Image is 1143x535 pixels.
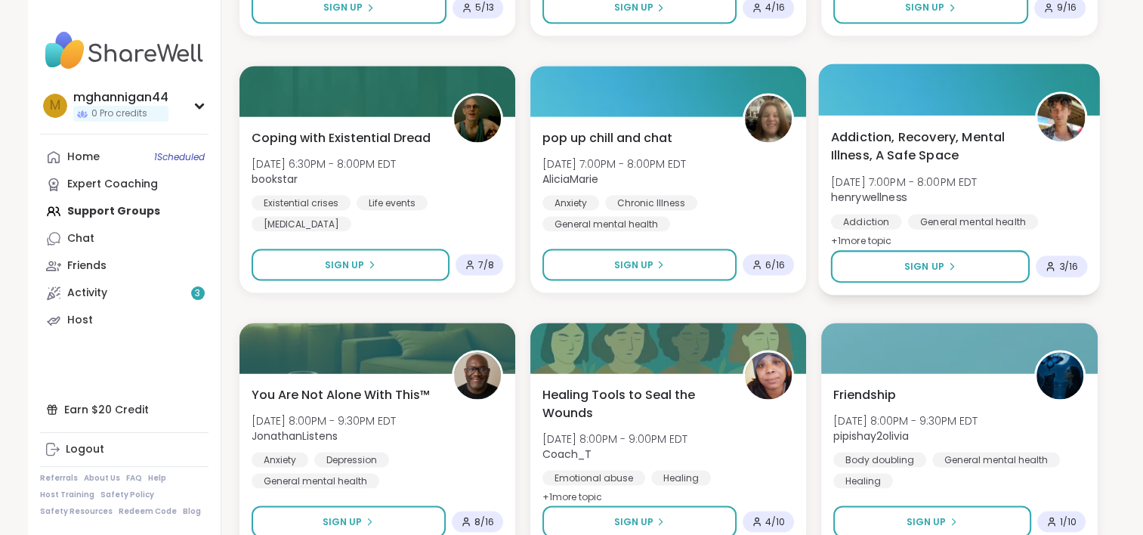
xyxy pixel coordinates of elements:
[40,24,209,77] img: ShareWell Nav Logo
[323,515,362,528] span: Sign Up
[323,1,363,14] span: Sign Up
[252,156,396,171] span: [DATE] 6:30PM - 8:00PM EDT
[252,249,449,280] button: Sign Up
[40,436,209,463] a: Logout
[40,171,209,198] a: Expert Coaching
[831,174,978,189] span: [DATE] 7:00PM - 8:00PM EDT
[252,171,298,186] b: bookstar
[67,258,107,274] div: Friends
[1038,94,1086,141] img: henrywellness
[91,107,147,120] span: 0 Pro credits
[542,128,672,147] span: pop up chill and chat
[651,470,711,485] div: Healing
[154,151,205,163] span: 1 Scheduled
[119,506,177,517] a: Redeem Code
[195,287,200,300] span: 3
[84,473,120,484] a: About Us
[831,214,902,229] div: Addiction
[40,252,209,280] a: Friends
[542,446,592,461] b: Coach_T
[907,515,946,528] span: Sign Up
[542,156,686,171] span: [DATE] 7:00PM - 8:00PM EDT
[831,189,907,204] b: henrywellness
[67,231,94,246] div: Chat
[252,128,431,147] span: Coping with Existential Dread
[183,506,201,517] a: Blog
[831,250,1030,283] button: Sign Up
[478,258,494,271] span: 7 / 8
[542,470,645,485] div: Emotional abuse
[745,352,792,399] img: Coach_T
[252,195,351,210] div: Existential crises
[932,452,1060,467] div: General mental health
[833,452,926,467] div: Body doubling
[40,144,209,171] a: Home1Scheduled
[904,259,944,273] span: Sign Up
[765,515,785,527] span: 4 / 10
[1059,260,1079,272] span: 3 / 16
[148,473,166,484] a: Help
[833,413,978,428] span: [DATE] 8:00PM - 9:30PM EDT
[905,1,944,14] span: Sign Up
[542,171,598,186] b: AliciaMarie
[542,195,599,210] div: Anxiety
[73,89,168,106] div: mghannigan44
[605,195,697,210] div: Chronic Illness
[100,490,154,500] a: Safety Policy
[454,352,501,399] img: JonathanListens
[542,216,670,231] div: General mental health
[252,452,308,467] div: Anxiety
[1060,515,1077,527] span: 1 / 10
[67,150,100,165] div: Home
[1036,352,1083,399] img: pipishay2olivia
[50,96,60,116] span: m
[40,506,113,517] a: Safety Resources
[314,452,389,467] div: Depression
[765,258,785,271] span: 6 / 16
[475,2,494,14] span: 5 / 13
[454,95,501,142] img: bookstar
[40,490,94,500] a: Host Training
[542,385,726,422] span: Healing Tools to Seal the Wounds
[252,428,338,443] b: JonathanListens
[474,515,494,527] span: 8 / 16
[40,473,78,484] a: Referrals
[67,313,93,328] div: Host
[126,473,142,484] a: FAQ
[833,473,893,488] div: Healing
[325,258,364,271] span: Sign Up
[542,431,687,446] span: [DATE] 8:00PM - 9:00PM EDT
[613,258,653,271] span: Sign Up
[40,396,209,423] div: Earn $20 Credit
[745,95,792,142] img: AliciaMarie
[613,515,653,528] span: Sign Up
[833,385,896,404] span: Friendship
[252,413,396,428] span: [DATE] 8:00PM - 9:30PM EDT
[40,307,209,334] a: Host
[831,127,1018,164] span: Addiction, Recovery, Mental Illness, A Safe Space
[833,428,909,443] b: pipishay2olivia
[252,216,351,231] div: [MEDICAL_DATA]
[252,473,379,488] div: General mental health
[40,225,209,252] a: Chat
[40,280,209,307] a: Activity3
[357,195,428,210] div: Life events
[908,214,1038,229] div: General mental health
[765,2,785,14] span: 4 / 16
[67,177,158,192] div: Expert Coaching
[67,286,107,301] div: Activity
[542,249,737,280] button: Sign Up
[252,385,430,404] span: You Are Not Alone With This™
[613,1,653,14] span: Sign Up
[1057,2,1077,14] span: 9 / 16
[66,442,104,457] div: Logout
